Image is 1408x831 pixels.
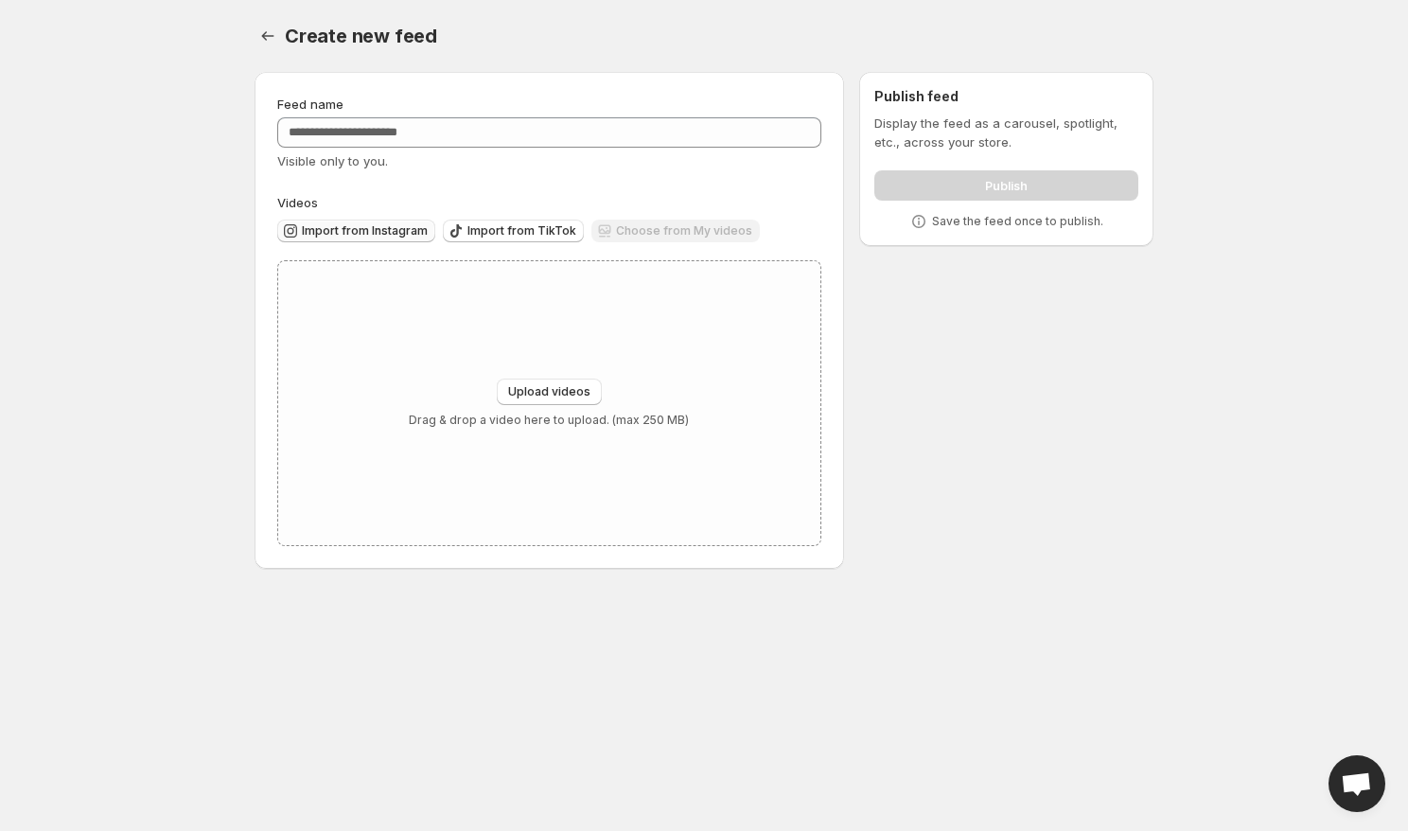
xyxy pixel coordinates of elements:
span: Create new feed [285,25,437,47]
span: Visible only to you. [277,153,388,168]
h2: Publish feed [874,87,1138,106]
p: Save the feed once to publish. [932,214,1103,229]
button: Import from TikTok [443,220,584,242]
span: Upload videos [508,384,590,399]
a: Open chat [1329,755,1385,812]
p: Drag & drop a video here to upload. (max 250 MB) [409,413,689,428]
button: Upload videos [497,379,602,405]
p: Display the feed as a carousel, spotlight, etc., across your store. [874,114,1138,151]
span: Import from Instagram [302,223,428,239]
button: Import from Instagram [277,220,435,242]
button: Settings [255,23,281,49]
span: Videos [277,195,318,210]
span: Feed name [277,97,343,112]
span: Import from TikTok [467,223,576,239]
